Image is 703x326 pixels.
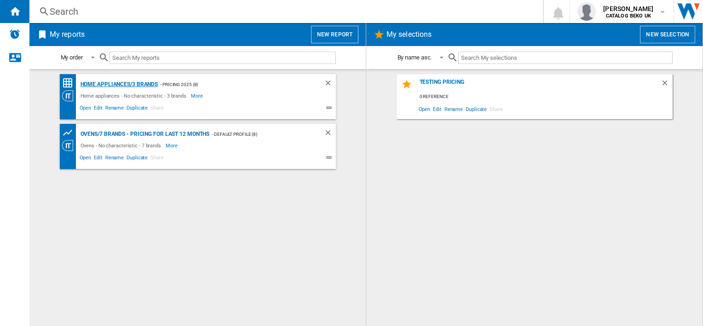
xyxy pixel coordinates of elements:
div: Product prices grid [62,127,78,139]
div: Testing Pricing [417,79,661,91]
input: Search My selections [458,52,672,64]
div: Delete [324,128,336,140]
div: - Pricing 2025 (8) [158,79,305,90]
div: Search [50,5,519,18]
span: Rename [104,104,125,115]
span: Duplicate [125,153,149,164]
span: Edit [432,103,443,115]
div: 0 reference [417,91,673,103]
div: Price Matrix [62,77,78,89]
div: By name asc. [398,54,432,61]
span: Edit [92,153,104,164]
div: Ovens - No characteristic - 7 brands [78,140,166,151]
div: Ovens/7 brands - Pricing for last 12 months [78,128,210,140]
span: Open [78,104,93,115]
span: [PERSON_NAME] [603,4,653,13]
span: Edit [92,104,104,115]
span: Rename [443,103,464,115]
span: More [166,140,179,151]
div: Category View [62,90,78,101]
div: Home appliances - No characteristic - 3 brands [78,90,191,101]
span: Share [488,103,504,115]
div: My order [61,54,83,61]
img: alerts-logo.svg [9,29,20,40]
span: Share [149,153,165,164]
span: Duplicate [125,104,149,115]
span: Rename [104,153,125,164]
div: Home appliances/3 brands [78,79,158,90]
div: - Default profile (8) [209,128,305,140]
div: Delete [661,79,673,91]
span: Open [417,103,432,115]
b: CATALOG BEKO UK [606,13,651,19]
img: profile.jpg [577,2,596,21]
span: Open [78,153,93,164]
input: Search My reports [109,52,336,64]
div: Category View [62,140,78,151]
span: Duplicate [464,103,488,115]
button: New selection [640,26,695,43]
h2: My selections [385,26,433,43]
h2: My reports [48,26,86,43]
div: Delete [324,79,336,90]
button: New report [311,26,358,43]
span: More [191,90,204,101]
span: Share [149,104,165,115]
